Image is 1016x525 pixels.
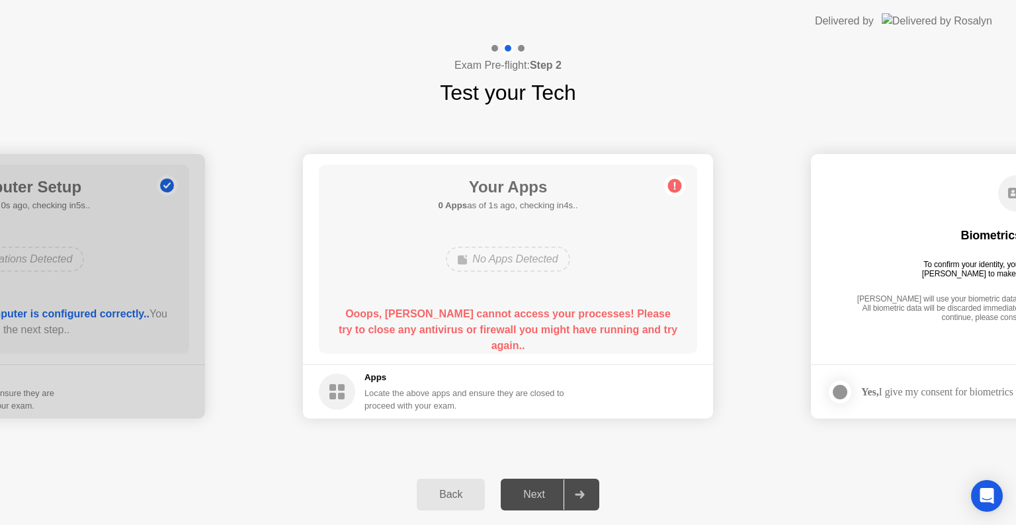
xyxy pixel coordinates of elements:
[438,199,577,212] h5: as of 1s ago, checking in4s..
[339,308,677,351] b: Ooops, [PERSON_NAME] cannot access your processes! Please try to close any antivirus or firewall ...
[505,489,564,501] div: Next
[454,58,562,73] h4: Exam Pre-flight:
[417,479,485,510] button: Back
[971,480,1003,512] div: Open Intercom Messenger
[882,13,992,28] img: Delivered by Rosalyn
[421,489,481,501] div: Back
[530,60,562,71] b: Step 2
[861,386,878,397] strong: Yes,
[438,200,467,210] b: 0 Apps
[364,371,565,384] h5: Apps
[501,479,599,510] button: Next
[446,247,570,272] div: No Apps Detected
[815,13,874,29] div: Delivered by
[438,175,577,199] h1: Your Apps
[440,77,576,108] h1: Test your Tech
[364,387,565,412] div: Locate the above apps and ensure they are closed to proceed with your exam.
